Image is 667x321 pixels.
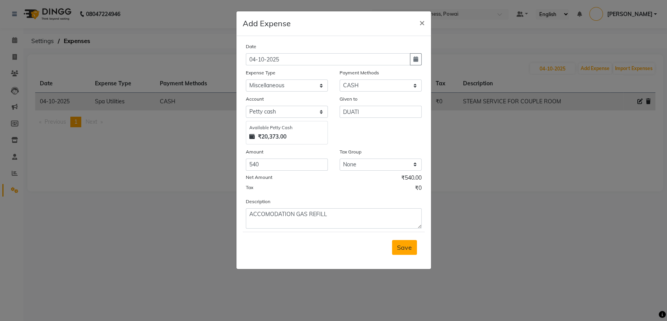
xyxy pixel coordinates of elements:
label: Tax Group [340,148,361,155]
span: ₹0 [415,184,422,194]
label: Date [246,43,256,50]
button: Close [413,11,431,33]
label: Net Amount [246,174,272,181]
span: ₹540.00 [401,174,422,184]
label: Tax [246,184,253,191]
label: Payment Methods [340,69,379,76]
label: Expense Type [246,69,275,76]
label: Account [246,96,264,103]
span: Save [397,243,412,251]
div: Available Petty Cash [249,124,324,131]
label: Description [246,198,270,205]
h5: Add Expense [243,18,291,29]
button: Save [392,240,417,255]
label: Amount [246,148,263,155]
input: Given to [340,106,422,118]
strong: ₹20,373.00 [258,133,286,141]
span: × [419,16,425,28]
input: Amount [246,159,328,171]
label: Given to [340,96,358,103]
